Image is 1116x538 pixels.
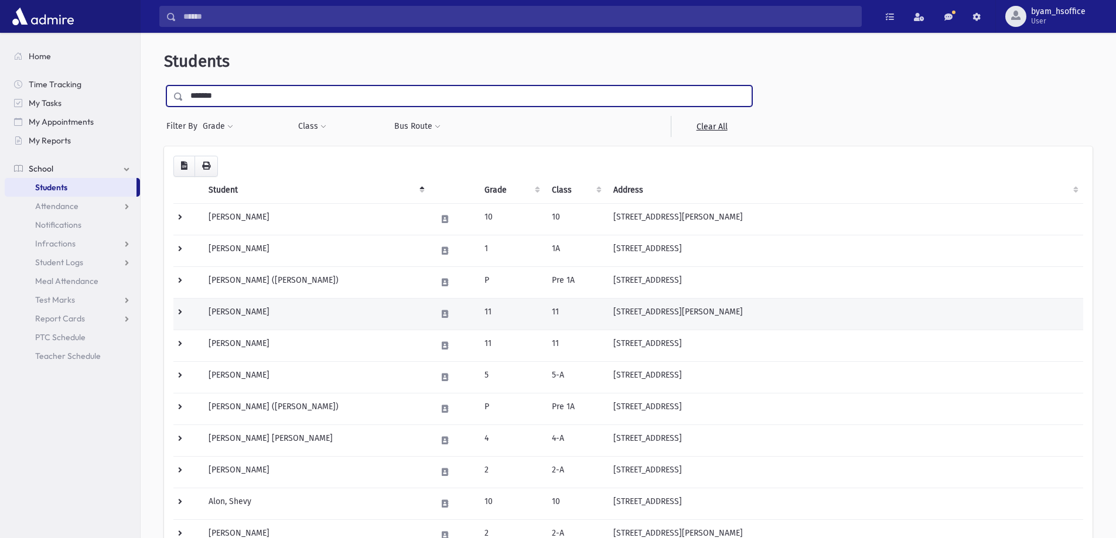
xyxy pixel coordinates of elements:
[35,238,76,249] span: Infractions
[5,47,140,66] a: Home
[35,257,83,268] span: Student Logs
[545,330,606,361] td: 11
[5,234,140,253] a: Infractions
[477,266,545,298] td: P
[545,298,606,330] td: 11
[35,294,75,305] span: Test Marks
[29,116,94,127] span: My Appointments
[35,201,79,211] span: Attendance
[606,456,1083,488] td: [STREET_ADDRESS]
[5,215,140,234] a: Notifications
[545,266,606,298] td: Pre 1A
[1031,7,1086,16] span: byam_hsoffice
[164,52,230,71] span: Students
[606,330,1083,361] td: [STREET_ADDRESS]
[29,98,62,108] span: My Tasks
[545,235,606,266] td: 1A
[5,290,140,309] a: Test Marks
[202,330,429,361] td: [PERSON_NAME]
[606,298,1083,330] td: [STREET_ADDRESS][PERSON_NAME]
[606,488,1083,519] td: [STREET_ADDRESS]
[5,94,140,112] a: My Tasks
[606,235,1083,266] td: [STREET_ADDRESS]
[5,178,136,197] a: Students
[5,272,140,290] a: Meal Attendance
[173,156,195,177] button: CSV
[5,309,140,328] a: Report Cards
[545,488,606,519] td: 10
[35,182,67,193] span: Students
[545,424,606,456] td: 4-A
[5,75,140,94] a: Time Tracking
[202,456,429,488] td: [PERSON_NAME]
[202,266,429,298] td: [PERSON_NAME] ([PERSON_NAME])
[202,361,429,393] td: [PERSON_NAME]
[394,116,441,137] button: Bus Route
[477,203,545,235] td: 10
[606,361,1083,393] td: [STREET_ADDRESS]
[545,203,606,235] td: 10
[671,116,752,137] a: Clear All
[477,424,545,456] td: 4
[166,120,202,132] span: Filter By
[35,332,86,342] span: PTC Schedule
[202,393,429,424] td: [PERSON_NAME] ([PERSON_NAME])
[202,424,429,456] td: [PERSON_NAME] [PERSON_NAME]
[545,177,606,204] th: Class: activate to sort column ascending
[202,116,234,137] button: Grade
[477,235,545,266] td: 1
[606,203,1083,235] td: [STREET_ADDRESS][PERSON_NAME]
[477,298,545,330] td: 11
[545,361,606,393] td: 5-A
[29,163,53,174] span: School
[477,330,545,361] td: 11
[202,298,429,330] td: [PERSON_NAME]
[5,253,140,272] a: Student Logs
[35,351,101,361] span: Teacher Schedule
[477,177,545,204] th: Grade: activate to sort column ascending
[5,131,140,150] a: My Reports
[298,116,327,137] button: Class
[606,266,1083,298] td: [STREET_ADDRESS]
[477,488,545,519] td: 10
[29,79,81,90] span: Time Tracking
[194,156,218,177] button: Print
[202,488,429,519] td: Alon, Shevy
[5,112,140,131] a: My Appointments
[9,5,77,28] img: AdmirePro
[477,393,545,424] td: P
[606,177,1083,204] th: Address: activate to sort column ascending
[202,235,429,266] td: [PERSON_NAME]
[5,197,140,215] a: Attendance
[176,6,861,27] input: Search
[545,393,606,424] td: Pre 1A
[35,313,85,324] span: Report Cards
[5,347,140,365] a: Teacher Schedule
[477,456,545,488] td: 2
[202,203,429,235] td: [PERSON_NAME]
[35,276,98,286] span: Meal Attendance
[5,159,140,178] a: School
[1031,16,1086,26] span: User
[29,135,71,146] span: My Reports
[606,393,1083,424] td: [STREET_ADDRESS]
[29,51,51,61] span: Home
[202,177,429,204] th: Student: activate to sort column descending
[35,220,81,230] span: Notifications
[477,361,545,393] td: 5
[545,456,606,488] td: 2-A
[5,328,140,347] a: PTC Schedule
[606,424,1083,456] td: [STREET_ADDRESS]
